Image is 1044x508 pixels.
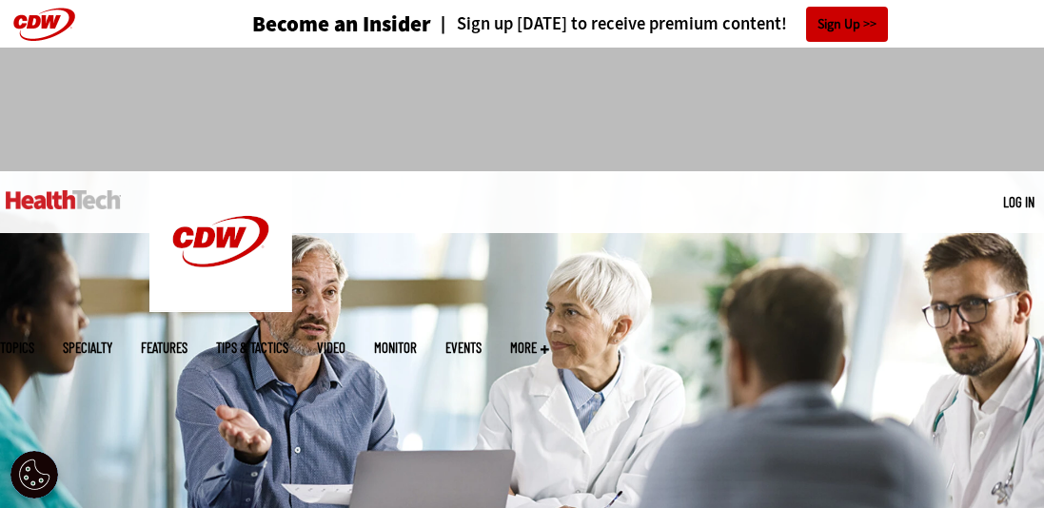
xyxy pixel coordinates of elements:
div: User menu [1003,192,1034,212]
span: Specialty [63,341,112,355]
a: Events [445,341,482,355]
a: Video [317,341,345,355]
a: Sign Up [806,7,888,42]
a: CDW [149,297,292,317]
img: Home [149,171,292,312]
a: Tips & Tactics [216,341,288,355]
a: Become an Insider [252,13,431,35]
a: Log in [1003,193,1034,210]
button: Open Preferences [10,451,58,498]
a: Features [141,341,187,355]
a: Sign up [DATE] to receive premium content! [431,15,787,33]
img: Home [6,190,121,209]
a: MonITor [374,341,417,355]
iframe: advertisement [176,67,869,152]
div: Cookie Settings [10,451,58,498]
span: More [510,341,549,355]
